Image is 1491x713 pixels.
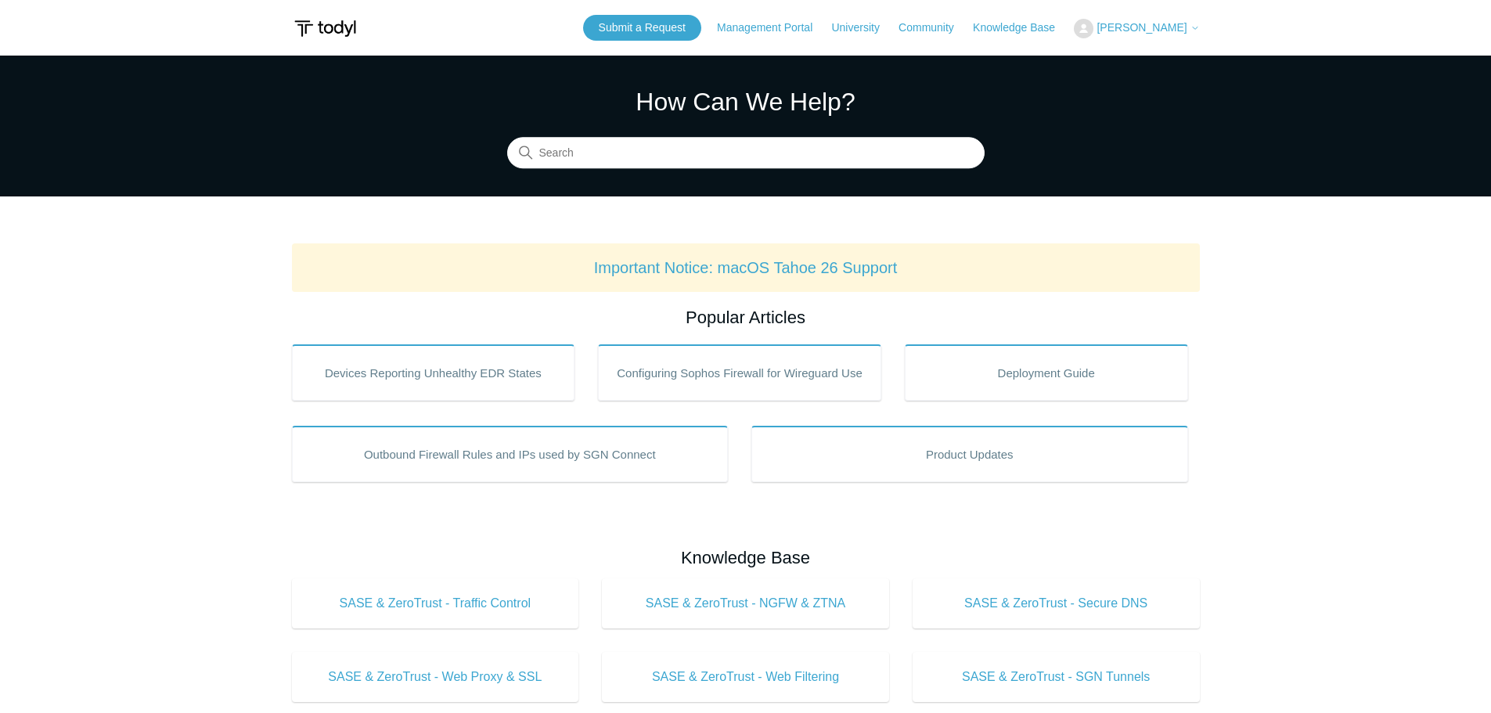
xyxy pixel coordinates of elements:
h1: How Can We Help? [507,83,985,121]
a: Configuring Sophos Firewall for Wireguard Use [598,344,881,401]
a: Devices Reporting Unhealthy EDR States [292,344,575,401]
span: [PERSON_NAME] [1097,21,1187,34]
a: Submit a Request [583,15,701,41]
span: SASE & ZeroTrust - NGFW & ZTNA [625,594,866,613]
span: SASE & ZeroTrust - Web Filtering [625,668,866,686]
a: SASE & ZeroTrust - Traffic Control [292,578,579,628]
a: SASE & ZeroTrust - Web Filtering [602,652,889,702]
span: SASE & ZeroTrust - Web Proxy & SSL [315,668,556,686]
a: Deployment Guide [905,344,1188,401]
a: SASE & ZeroTrust - Secure DNS [913,578,1200,628]
a: Management Portal [717,20,828,36]
a: Outbound Firewall Rules and IPs used by SGN Connect [292,426,729,482]
img: Todyl Support Center Help Center home page [292,14,358,43]
input: Search [507,138,985,169]
span: SASE & ZeroTrust - Secure DNS [936,594,1176,613]
span: SASE & ZeroTrust - Traffic Control [315,594,556,613]
a: Important Notice: macOS Tahoe 26 Support [594,259,898,276]
a: Community [899,20,970,36]
h2: Knowledge Base [292,545,1200,571]
a: University [831,20,895,36]
h2: Popular Articles [292,304,1200,330]
button: [PERSON_NAME] [1074,19,1199,38]
a: SASE & ZeroTrust - Web Proxy & SSL [292,652,579,702]
a: Product Updates [751,426,1188,482]
span: SASE & ZeroTrust - SGN Tunnels [936,668,1176,686]
a: Knowledge Base [973,20,1071,36]
a: SASE & ZeroTrust - SGN Tunnels [913,652,1200,702]
a: SASE & ZeroTrust - NGFW & ZTNA [602,578,889,628]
